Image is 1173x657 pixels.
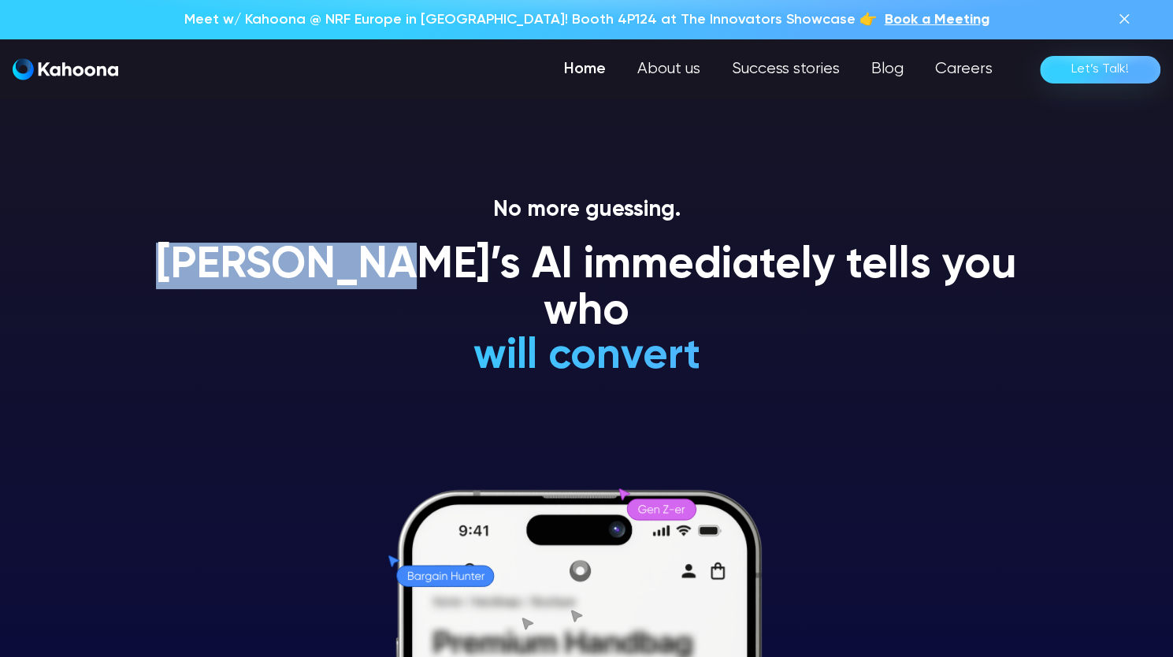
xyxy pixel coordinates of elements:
[184,9,877,30] p: Meet w/ Kahoona @ NRF Europe in [GEOGRAPHIC_DATA]! Booth 4P124 at The Innovators Showcase 👉
[716,54,856,85] a: Success stories
[138,197,1036,224] p: No more guessing.
[919,54,1008,85] a: Careers
[885,9,989,30] a: Book a Meeting
[622,54,716,85] a: About us
[1071,57,1129,82] div: Let’s Talk!
[408,572,484,582] g: Bargain Hunter
[856,54,919,85] a: Blog
[885,13,989,27] span: Book a Meeting
[548,54,622,85] a: Home
[639,505,685,514] g: Gen Z-er
[13,58,118,81] a: home
[13,58,118,80] img: Kahoona logo white
[1040,56,1160,84] a: Let’s Talk!
[138,243,1036,336] h1: [PERSON_NAME]’s AI immediately tells you who
[354,333,819,380] h1: will convert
